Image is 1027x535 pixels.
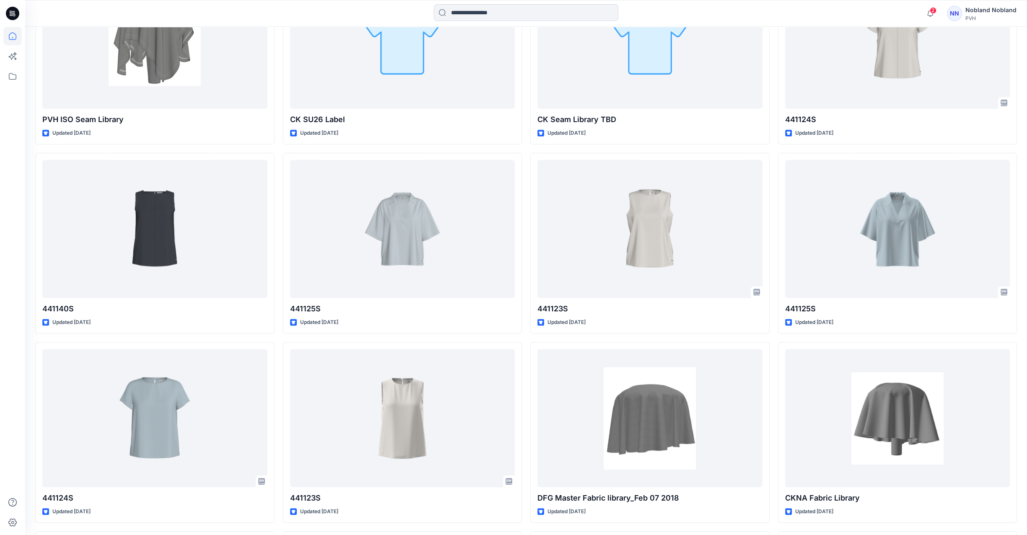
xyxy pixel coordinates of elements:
[290,114,515,125] p: CK SU26 Label
[947,6,962,21] div: NN
[42,492,267,504] p: 441124S
[300,129,338,138] p: Updated [DATE]
[965,15,1017,21] div: PVH
[785,114,1010,125] p: 441124S
[965,5,1017,15] div: Nobland Nobland
[290,349,515,487] a: 441123S
[785,492,1010,504] p: CKNA Fabric Library
[42,349,267,487] a: 441124S
[785,160,1010,298] a: 441125S
[795,129,833,138] p: Updated [DATE]
[537,160,762,298] a: 441123S
[42,114,267,125] p: PVH ISO Seam Library
[290,303,515,315] p: 441125S
[930,7,936,14] span: 2
[547,507,586,516] p: Updated [DATE]
[290,160,515,298] a: 441125S
[52,507,91,516] p: Updated [DATE]
[795,507,833,516] p: Updated [DATE]
[42,303,267,315] p: 441140S
[785,349,1010,487] a: CKNA Fabric Library
[300,507,338,516] p: Updated [DATE]
[537,349,762,487] a: DFG Master Fabric library_Feb 07 2018
[52,318,91,327] p: Updated [DATE]
[42,160,267,298] a: 441140S
[785,303,1010,315] p: 441125S
[537,303,762,315] p: 441123S
[537,114,762,125] p: CK Seam Library TBD
[52,129,91,138] p: Updated [DATE]
[300,318,338,327] p: Updated [DATE]
[547,318,586,327] p: Updated [DATE]
[290,492,515,504] p: 441123S
[795,318,833,327] p: Updated [DATE]
[537,492,762,504] p: DFG Master Fabric library_Feb 07 2018
[547,129,586,138] p: Updated [DATE]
